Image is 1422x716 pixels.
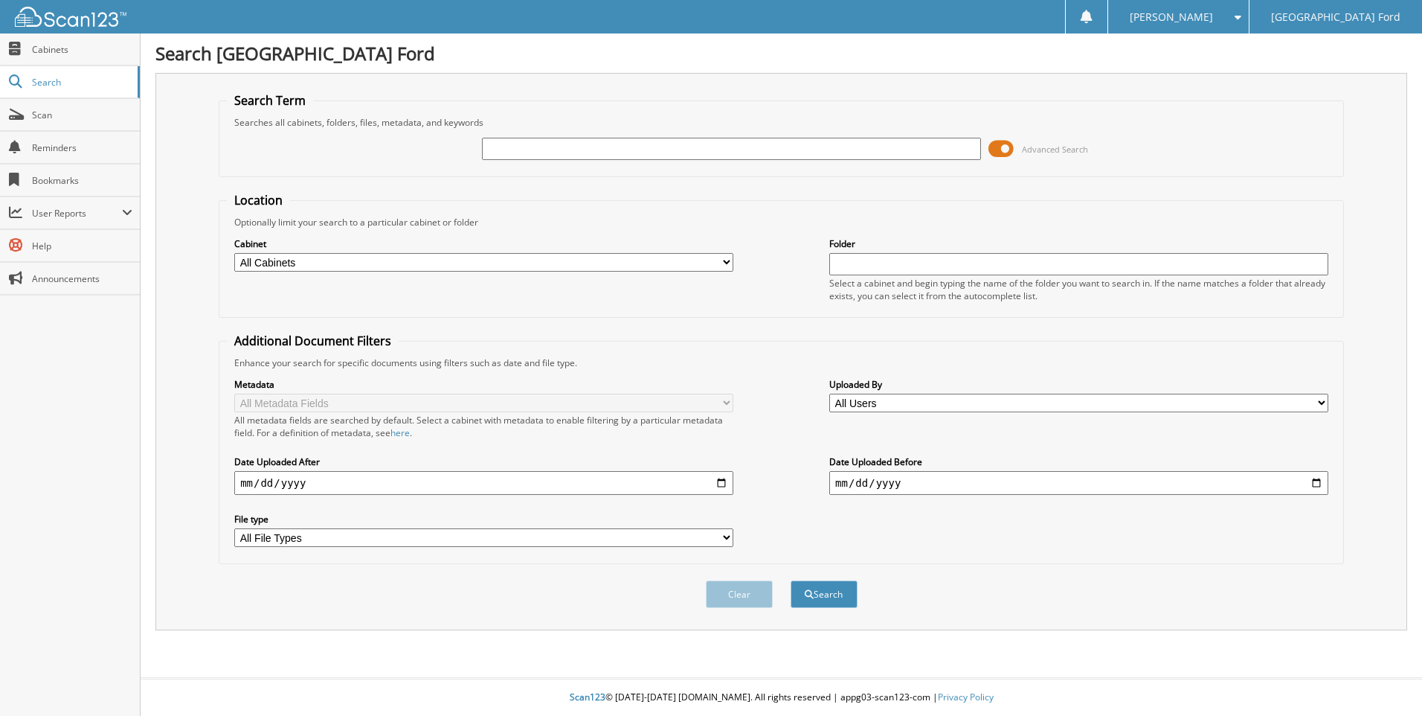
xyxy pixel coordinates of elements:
[1022,144,1088,155] span: Advanced Search
[32,207,122,220] span: User Reports
[938,691,994,703] a: Privacy Policy
[829,378,1328,391] label: Uploaded By
[32,109,132,121] span: Scan
[1130,13,1213,22] span: [PERSON_NAME]
[15,7,126,27] img: scan123-logo-white.svg
[234,414,733,439] div: All metadata fields are searched by default. Select a cabinet with metadata to enable filtering b...
[32,141,132,154] span: Reminders
[227,116,1336,129] div: Searches all cabinets, folders, files, metadata, and keywords
[227,333,399,349] legend: Additional Document Filters
[1271,13,1400,22] span: [GEOGRAPHIC_DATA] Ford
[234,513,733,525] label: File type
[155,41,1407,65] h1: Search [GEOGRAPHIC_DATA] Ford
[227,357,1336,369] div: Enhance your search for specific documents using filters such as date and file type.
[234,456,733,468] label: Date Uploaded After
[829,277,1328,302] div: Select a cabinet and begin typing the name of the folder you want to search in. If the name match...
[829,456,1328,468] label: Date Uploaded Before
[791,581,858,608] button: Search
[570,691,605,703] span: Scan123
[829,237,1328,250] label: Folder
[32,240,132,252] span: Help
[32,76,130,89] span: Search
[32,174,132,187] span: Bookmarks
[227,192,290,208] legend: Location
[227,216,1336,228] div: Optionally limit your search to a particular cabinet or folder
[706,581,773,608] button: Clear
[234,378,733,391] label: Metadata
[234,471,733,495] input: start
[829,471,1328,495] input: end
[390,426,410,439] a: here
[227,92,313,109] legend: Search Term
[32,272,132,285] span: Announcements
[32,43,132,56] span: Cabinets
[234,237,733,250] label: Cabinet
[141,680,1422,716] div: © [DATE]-[DATE] [DOMAIN_NAME]. All rights reserved | appg03-scan123-com |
